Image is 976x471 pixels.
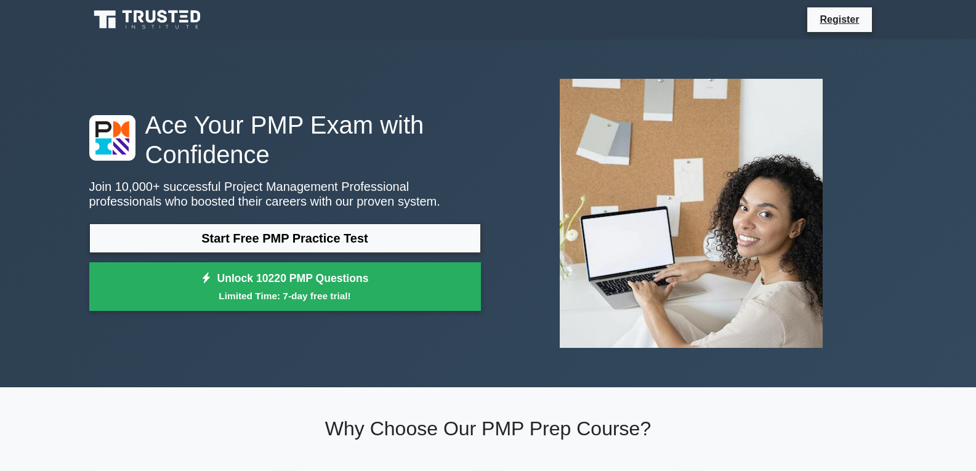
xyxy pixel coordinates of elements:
h1: Ace Your PMP Exam with Confidence [89,110,481,169]
a: Start Free PMP Practice Test [89,223,481,253]
a: Register [812,12,866,27]
p: Join 10,000+ successful Project Management Professional professionals who boosted their careers w... [89,179,481,209]
small: Limited Time: 7-day free trial! [105,289,466,303]
a: Unlock 10220 PMP QuestionsLimited Time: 7-day free trial! [89,262,481,312]
h2: Why Choose Our PMP Prep Course? [89,417,887,440]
